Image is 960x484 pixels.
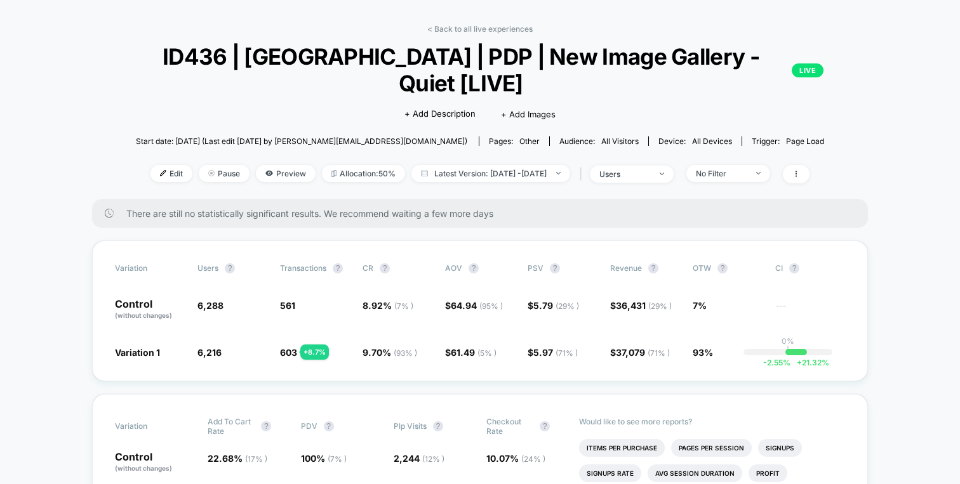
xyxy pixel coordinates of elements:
img: end [660,173,664,175]
span: 7% [693,300,707,311]
p: 0% [782,336,794,346]
button: ? [433,421,443,431]
span: Variation [115,417,185,436]
span: PDV [301,421,317,431]
div: Pages: [489,136,540,146]
span: 10.07 % [486,453,545,464]
button: ? [261,421,271,431]
span: Plp Visits [394,421,427,431]
span: AOV [445,263,462,273]
span: ( 24 % ) [521,454,545,464]
p: Control [115,452,195,473]
span: 6,288 [197,300,223,311]
button: ? [333,263,343,273]
li: Signups Rate [579,464,641,482]
span: 603 [280,347,297,358]
span: $ [610,347,670,358]
span: Transactions [280,263,326,273]
span: Pause [199,165,250,182]
div: Trigger: [752,136,824,146]
span: ( 7 % ) [394,301,413,311]
span: other [519,136,540,146]
span: 64.94 [451,300,503,311]
span: 5.79 [533,300,579,311]
img: calendar [421,170,428,176]
span: + Add Description [404,108,476,121]
span: all devices [692,136,732,146]
span: Preview [256,165,316,182]
span: Variation 1 [115,347,160,358]
span: 61.49 [451,347,497,358]
span: --- [775,302,845,320]
span: Edit [150,165,192,182]
img: end [556,172,561,174]
span: Latest Version: [DATE] - [DATE] [411,165,570,182]
span: + [797,358,802,367]
li: Avg Session Duration [648,464,742,482]
span: $ [445,300,503,311]
span: 6,216 [197,347,222,358]
button: ? [717,263,728,273]
span: PSV [528,263,543,273]
p: | [787,346,789,355]
li: Signups [758,439,802,457]
span: users [197,263,218,273]
span: ( 17 % ) [245,454,267,464]
button: ? [550,263,560,273]
button: ? [469,263,479,273]
span: $ [445,347,497,358]
span: There are still no statistically significant results. We recommend waiting a few more days [126,208,843,219]
span: ( 71 % ) [556,348,578,358]
span: Start date: [DATE] (Last edit [DATE] by [PERSON_NAME][EMAIL_ADDRESS][DOMAIN_NAME]) [136,136,467,146]
span: ( 5 % ) [477,348,497,358]
img: edit [160,170,166,176]
li: Pages Per Session [671,439,752,457]
span: ( 29 % ) [648,301,672,311]
span: 5.97 [533,347,578,358]
span: Device: [648,136,742,146]
span: CI [775,263,845,273]
span: Checkout Rate [486,417,533,436]
span: Add To Cart Rate [208,417,255,436]
span: (without changes) [115,464,172,472]
a: < Back to all live experiences [427,24,533,34]
span: $ [528,300,579,311]
span: ( 12 % ) [422,454,444,464]
span: 36,431 [616,300,672,311]
span: 22.68 % [208,453,267,464]
li: Profit [749,464,787,482]
span: Variation [115,263,185,273]
p: Would like to see more reports? [579,417,845,426]
span: Page Load [786,136,824,146]
span: 21.32 % [790,358,829,367]
button: ? [225,263,235,273]
span: (without changes) [115,311,172,319]
div: No Filter [696,169,747,178]
div: users [599,169,650,179]
span: -2.55 % [763,358,790,367]
span: OTW [693,263,763,273]
button: ? [648,263,658,273]
p: Control [115,299,185,320]
span: + Add Images [501,109,556,119]
span: ( 29 % ) [556,301,579,311]
button: ? [380,263,390,273]
span: ( 93 % ) [394,348,417,358]
span: 100 % [301,453,347,464]
span: CR [363,263,373,273]
span: 37,079 [616,347,670,358]
button: ? [789,263,799,273]
span: 8.92 % [363,300,413,311]
p: LIVE [792,63,823,77]
button: ? [540,421,550,431]
span: | [577,165,590,183]
span: ID436 | [GEOGRAPHIC_DATA] | PDP | New Image Gallery - Quiet [LIVE] [137,43,824,96]
span: 93% [693,347,713,358]
span: All Visitors [601,136,639,146]
span: 2,244 [394,453,444,464]
span: 9.70 % [363,347,417,358]
span: Allocation: 50% [322,165,405,182]
img: end [756,172,761,174]
img: end [208,170,215,176]
span: ( 7 % ) [328,454,347,464]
